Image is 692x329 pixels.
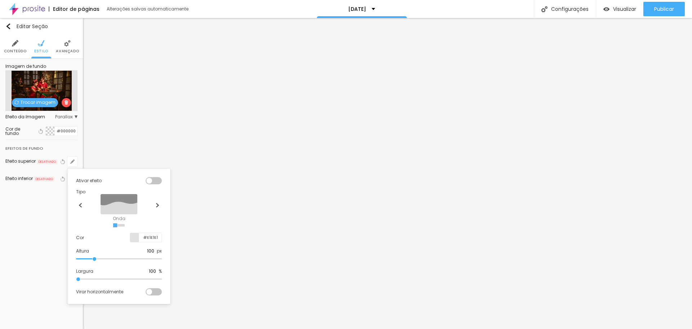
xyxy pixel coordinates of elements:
[155,203,160,207] img: Icone
[76,190,162,194] span: Tipo
[76,290,123,294] span: Virar horizontalmente
[76,236,84,240] span: Cor
[76,179,102,183] span: Ativar efeito
[159,269,162,273] span: %
[113,216,125,221] span: Onda
[76,249,89,253] span: Altura
[76,269,93,273] span: Largura
[157,249,162,253] span: px
[78,203,83,207] img: Icone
